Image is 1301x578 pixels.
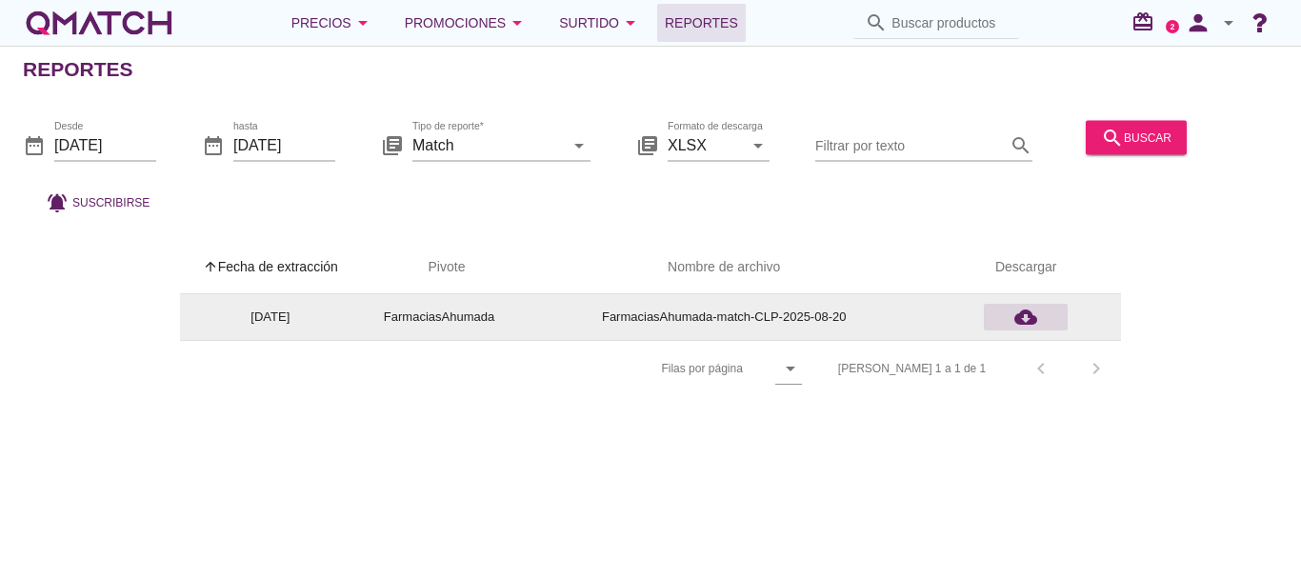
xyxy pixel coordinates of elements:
[506,11,529,34] i: arrow_drop_down
[657,4,746,42] a: Reportes
[1217,11,1240,34] i: arrow_drop_down
[1131,10,1162,33] i: redeem
[747,133,770,156] i: arrow_drop_down
[1014,306,1037,329] i: cloud_download
[544,4,657,42] button: Surtido
[1086,120,1187,154] button: buscar
[1101,126,1171,149] div: buscar
[23,4,175,42] a: white-qmatch-logo
[405,11,530,34] div: Promociones
[291,11,374,34] div: Precios
[351,11,374,34] i: arrow_drop_down
[23,54,133,85] h2: Reportes
[276,4,390,42] button: Precios
[180,294,361,340] td: [DATE]
[1171,22,1175,30] text: 2
[838,360,986,377] div: [PERSON_NAME] 1 a 1 de 1
[891,8,1008,38] input: Buscar productos
[233,130,335,160] input: hasta
[517,294,931,340] td: FarmaciasAhumada-match-CLP-2025-08-20
[619,11,642,34] i: arrow_drop_down
[180,241,361,294] th: Fecha de extracción: Sorted ascending. Activate to sort descending.
[1010,133,1032,156] i: search
[46,190,72,213] i: notifications_active
[568,133,590,156] i: arrow_drop_down
[470,341,801,396] div: Filas por página
[54,130,156,160] input: Desde
[665,11,738,34] span: Reportes
[636,133,659,156] i: library_books
[1179,10,1217,36] i: person
[390,4,545,42] button: Promociones
[203,259,218,274] i: arrow_upward
[931,241,1121,294] th: Descargar: Not sorted.
[202,133,225,156] i: date_range
[361,294,517,340] td: FarmaciasAhumada
[779,357,802,380] i: arrow_drop_down
[30,185,165,219] button: Suscribirse
[361,241,517,294] th: Pivote: Not sorted. Activate to sort ascending.
[1166,20,1179,33] a: 2
[865,11,888,34] i: search
[668,130,743,160] input: Formato de descarga
[23,133,46,156] i: date_range
[412,130,564,160] input: Tipo de reporte*
[381,133,404,156] i: library_books
[815,130,1006,160] input: Filtrar por texto
[559,11,642,34] div: Surtido
[1101,126,1124,149] i: search
[72,193,150,210] span: Suscribirse
[517,241,931,294] th: Nombre de archivo: Not sorted.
